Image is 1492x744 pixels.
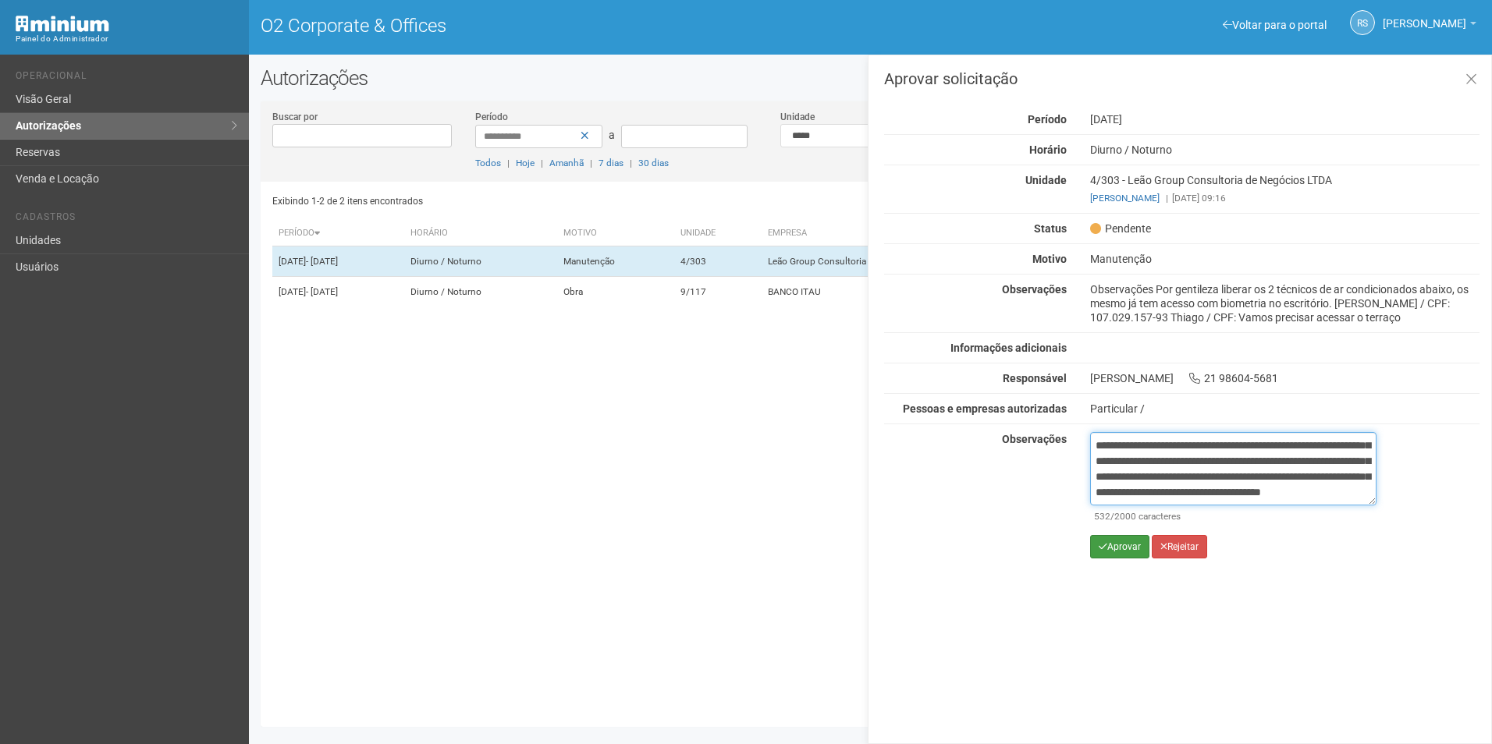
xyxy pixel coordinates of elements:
[1028,113,1067,126] strong: Período
[475,158,501,168] a: Todos
[516,158,535,168] a: Hoje
[1383,2,1466,30] span: Rayssa Soares Ribeiro
[638,158,669,168] a: 30 dias
[404,246,557,277] td: Diurno / Noturno
[1029,143,1067,156] strong: Horário
[16,70,237,87] li: Operacional
[1002,433,1067,445] strong: Observações
[261,16,859,36] h1: O2 Corporate & Offices
[1383,19,1476,32] a: [PERSON_NAME]
[1166,193,1168,204] span: |
[762,246,1107,277] td: Leão Group Consultoria de Negócios LTDA
[272,221,404,246] th: Período
[404,277,557,307] td: Diurno / Noturno
[1078,143,1491,157] div: Diurno / Noturno
[1002,283,1067,296] strong: Observações
[261,66,1480,90] h2: Autorizações
[884,71,1480,87] h3: Aprovar solicitação
[1025,174,1067,186] strong: Unidade
[1350,10,1375,35] a: RS
[1078,173,1491,205] div: 4/303 - Leão Group Consultoria de Negócios LTDA
[1090,193,1160,204] a: [PERSON_NAME]
[762,277,1107,307] td: BANCO ITAU
[762,221,1107,246] th: Empresa
[404,221,557,246] th: Horário
[272,110,318,124] label: Buscar por
[674,246,762,277] td: 4/303
[1034,222,1067,235] strong: Status
[16,211,237,228] li: Cadastros
[16,32,237,46] div: Painel do Administrador
[599,158,623,168] a: 7 dias
[1094,511,1110,522] span: 532
[630,158,632,168] span: |
[16,16,109,32] img: Minium
[1032,253,1067,265] strong: Motivo
[1152,535,1207,558] button: Rejeitar
[272,246,404,277] td: [DATE]
[557,277,675,307] td: Obra
[306,256,338,267] span: - [DATE]
[541,158,543,168] span: |
[1090,402,1480,416] div: Particular /
[1090,221,1151,236] span: Pendente
[549,158,584,168] a: Amanhã
[1078,252,1491,266] div: Manutenção
[1090,191,1480,205] div: [DATE] 09:16
[780,110,815,124] label: Unidade
[1078,282,1491,324] div: Observações Por gentileza liberar os 2 técnicos de ar condicionados abaixo, os mesmo já tem acess...
[1223,19,1327,31] a: Voltar para o portal
[950,342,1067,354] strong: Informações adicionais
[590,158,592,168] span: |
[1078,371,1491,385] div: [PERSON_NAME] 21 98604-5681
[306,286,338,297] span: - [DATE]
[903,402,1067,415] strong: Pessoas e empresas autorizadas
[609,129,615,141] span: a
[475,110,508,124] label: Período
[557,246,675,277] td: Manutenção
[557,221,675,246] th: Motivo
[1455,63,1487,97] a: Fechar
[1078,112,1491,126] div: [DATE]
[674,221,762,246] th: Unidade
[507,158,510,168] span: |
[1003,372,1067,384] strong: Responsável
[1090,535,1149,558] button: Aprovar
[272,277,404,307] td: [DATE]
[272,190,865,213] div: Exibindo 1-2 de 2 itens encontrados
[674,277,762,307] td: 9/117
[1094,509,1373,523] div: /2000 caracteres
